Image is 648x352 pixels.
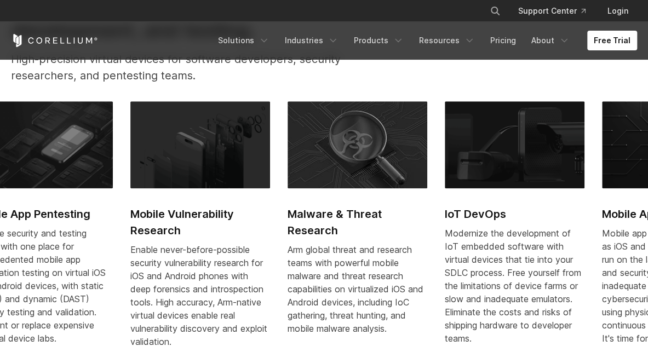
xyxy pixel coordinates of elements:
a: Resources [412,31,481,50]
h2: IoT DevOps [445,206,584,222]
p: High-precision virtual devices for software developers, security researchers, and pentesting teams. [11,51,367,84]
a: Login [599,1,637,21]
div: Navigation Menu [477,1,637,21]
button: Search [485,1,505,21]
img: Mobile Vulnerability Research [130,101,270,188]
a: Free Trial [587,31,637,50]
div: Navigation Menu [211,31,637,50]
a: About [525,31,576,50]
div: Arm global threat and research teams with powerful mobile malware and threat research capabilitie... [288,243,427,335]
a: Support Center [509,1,594,21]
a: Pricing [484,31,523,50]
img: IoT DevOps [445,101,584,188]
div: Enable never-before-possible security vulnerability research for iOS and Android phones with deep... [130,243,270,348]
a: Solutions [211,31,276,50]
a: Malware & Threat Research Malware & Threat Research Arm global threat and research teams with pow... [288,101,427,348]
h2: Mobile Vulnerability Research [130,206,270,239]
div: Modernize the development of IoT embedded software with virtual devices that tie into your SDLC p... [445,227,584,345]
a: Industries [278,31,345,50]
img: Malware & Threat Research [288,101,427,188]
a: Corellium Home [11,34,98,47]
h2: Malware & Threat Research [288,206,427,239]
a: Products [347,31,410,50]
